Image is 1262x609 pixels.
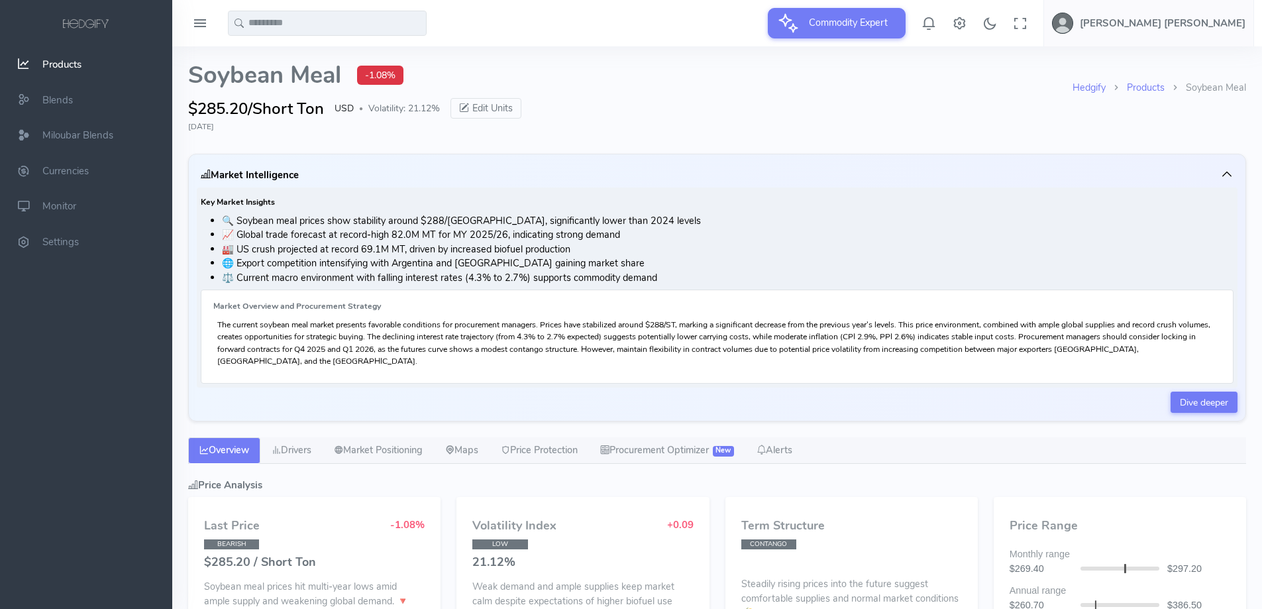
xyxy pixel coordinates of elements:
h4: $285.20 / Short Ton [204,556,425,569]
a: Dive deeper [1171,392,1237,413]
span: -1.08% [357,66,403,85]
h4: Last Price [204,520,260,533]
img: user-image [1052,13,1073,34]
span: Blends [42,93,73,107]
span: $285.20/Short Ton [188,97,324,121]
span: ● [359,105,363,112]
p: Soybean meal prices hit multi-year lows amid ample supply and weakening global demand. 🔻 [204,580,425,608]
span: Products [42,58,81,71]
a: Price Protection [490,437,589,464]
li: Soybean Meal [1165,81,1246,95]
span: +0.09 [667,518,694,531]
li: 🏭 US crush projected at record 69.1M MT, driven by increased biofuel production [222,243,1234,257]
a: Maps [434,437,490,464]
h4: 21.12% [472,556,693,569]
div: Monthly range [1002,547,1238,562]
span: Monitor [42,200,76,213]
div: $297.20 [1159,562,1238,577]
a: Commodity Expert [768,16,906,29]
a: Overview [188,437,260,464]
span: USD [335,101,354,115]
span: New [713,446,734,457]
a: Market Positioning [323,437,434,464]
button: Market Intelligence [197,162,1237,188]
li: 🔍 Soybean meal prices show stability around $288/[GEOGRAPHIC_DATA], significantly lower than 2024... [222,214,1234,229]
p: The current soybean meal market presents favorable conditions for procurement managers. Prices ha... [217,319,1217,367]
li: 📈 Global trade forecast at record-high 82.0M MT for MY 2025/26, indicating strong demand [222,228,1234,243]
h4: Term Structure [741,520,962,533]
h5: [PERSON_NAME] [PERSON_NAME] [1080,18,1245,28]
div: Annual range [1002,584,1238,598]
img: logo [60,17,112,32]
div: $269.40 [1002,562,1080,577]
span: Miloubar Blends [42,129,113,142]
a: Alerts [745,437,804,464]
span: Settings [42,235,79,249]
h5: Price Analysis [188,480,1246,490]
button: Edit Units [450,98,521,119]
div: [DATE] [188,121,1246,133]
span: Volatility: 21.12% [368,101,440,115]
span: Commodity Expert [801,8,896,37]
span: Soybean Meal [188,62,341,89]
p: Weak demand and ample supplies keep market calm despite expectations of higher biofuel use [472,580,693,608]
span: LOW [472,539,527,549]
h5: Market Intelligence [201,170,299,180]
span: CONTANGO [741,539,796,549]
h6: Market Overview and Procurement Strategy [213,302,1221,311]
a: Hedgify [1073,81,1106,94]
a: Products [1127,81,1165,94]
h6: Key Market Insights [201,198,1234,207]
button: Commodity Expert [768,8,906,38]
li: ⚖️ Current macro environment with falling interest rates (4.3% to 2.7%) supports commodity demand [222,271,1234,286]
span: Currencies [42,164,89,178]
h4: Volatility Index [472,520,556,533]
span: -1.08% [390,518,425,531]
li: 🌐 Export competition intensifying with Argentina and [GEOGRAPHIC_DATA] gaining market share [222,256,1234,271]
h4: Price Range [1010,520,1230,533]
span: BEARISH [204,539,259,549]
a: Procurement Optimizer [589,437,745,464]
a: Drivers [260,437,323,464]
